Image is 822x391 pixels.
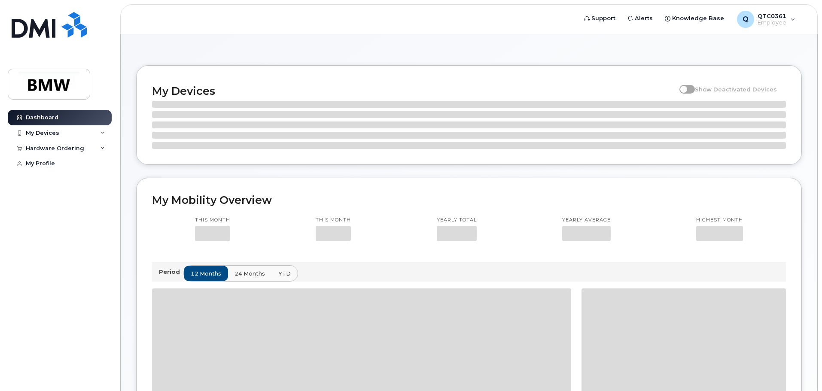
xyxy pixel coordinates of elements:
p: Period [159,268,183,276]
p: This month [195,217,230,224]
p: Yearly average [562,217,611,224]
h2: My Devices [152,85,675,97]
p: Highest month [696,217,743,224]
p: This month [316,217,351,224]
span: YTD [278,270,291,278]
p: Yearly total [437,217,477,224]
span: Show Deactivated Devices [695,86,777,93]
h2: My Mobility Overview [152,194,786,206]
input: Show Deactivated Devices [679,81,686,88]
span: 24 months [234,270,265,278]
